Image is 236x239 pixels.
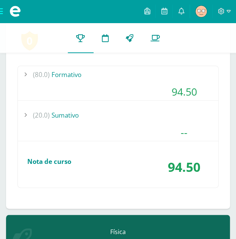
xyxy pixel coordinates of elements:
[150,124,218,141] div: --
[18,66,218,83] div: Formativo
[150,153,218,181] div: 94.50
[150,83,218,100] div: 94.50
[195,6,207,17] img: 1a4d27bc1830275b18b6b82291d6b399.png
[33,107,50,124] span: (20.0)
[33,66,50,83] span: (80.0)
[18,107,218,124] div: Sumativo
[27,157,71,166] span: Nota de curso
